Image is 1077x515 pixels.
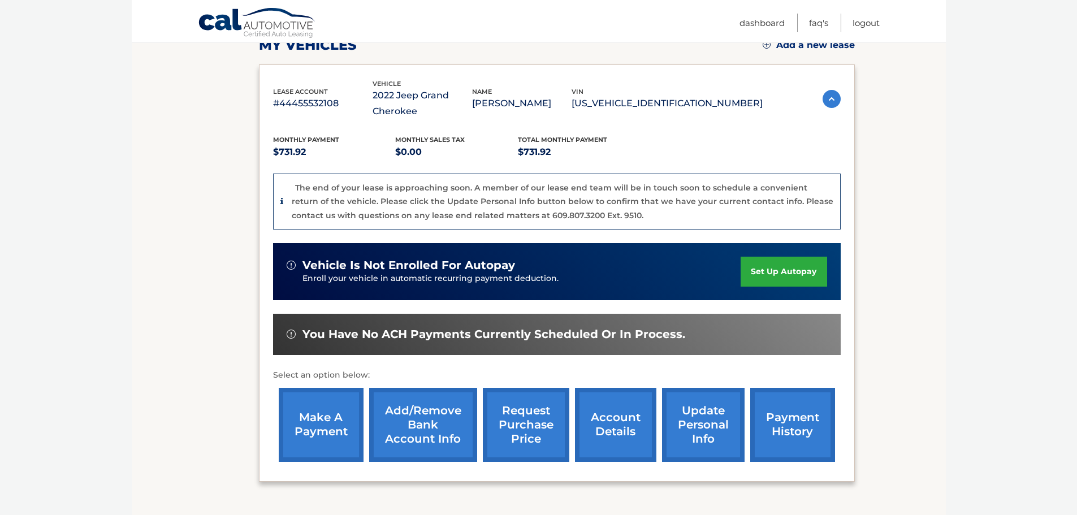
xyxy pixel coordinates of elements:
p: #44455532108 [273,96,373,111]
img: accordion-active.svg [823,90,841,108]
p: $731.92 [518,144,641,160]
a: Logout [853,14,880,32]
h2: my vehicles [259,37,357,54]
p: The end of your lease is approaching soon. A member of our lease end team will be in touch soon t... [292,183,833,220]
a: update personal info [662,388,745,462]
span: Monthly sales Tax [395,136,465,144]
a: FAQ's [809,14,828,32]
a: make a payment [279,388,364,462]
img: alert-white.svg [287,261,296,270]
span: lease account [273,88,328,96]
p: Select an option below: [273,369,841,382]
a: request purchase price [483,388,569,462]
a: Add/Remove bank account info [369,388,477,462]
span: name [472,88,492,96]
a: account details [575,388,656,462]
p: $0.00 [395,144,518,160]
img: alert-white.svg [287,330,296,339]
p: Enroll your vehicle in automatic recurring payment deduction. [302,272,741,285]
p: [US_VEHICLE_IDENTIFICATION_NUMBER] [572,96,763,111]
p: [PERSON_NAME] [472,96,572,111]
img: add.svg [763,41,771,49]
span: Monthly Payment [273,136,339,144]
span: Total Monthly Payment [518,136,607,144]
span: vehicle [373,80,401,88]
a: Dashboard [739,14,785,32]
span: You have no ACH payments currently scheduled or in process. [302,327,685,341]
a: payment history [750,388,835,462]
span: vehicle is not enrolled for autopay [302,258,515,272]
a: Add a new lease [763,40,855,51]
a: Cal Automotive [198,7,317,40]
p: $731.92 [273,144,396,160]
span: vin [572,88,583,96]
p: 2022 Jeep Grand Cherokee [373,88,472,119]
a: set up autopay [741,257,827,287]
